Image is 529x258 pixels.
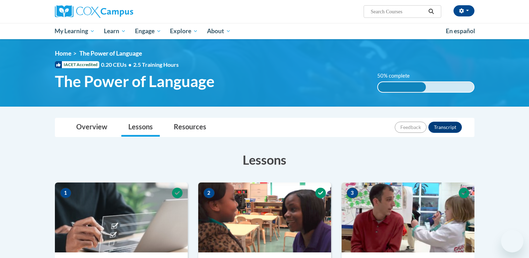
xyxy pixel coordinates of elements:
button: Account Settings [453,5,474,16]
span: My Learning [55,27,95,35]
span: 3 [347,188,358,198]
span: 2.5 Training Hours [133,61,179,68]
a: Resources [167,118,213,137]
span: En español [446,27,475,35]
button: Feedback [395,122,427,133]
span: • [128,61,131,68]
span: 2 [203,188,215,198]
a: Engage [130,23,166,39]
span: Engage [135,27,161,35]
span: About [207,27,231,35]
img: Course Image [55,182,188,252]
a: Lessons [121,118,160,137]
span: Learn [104,27,126,35]
span: Explore [170,27,198,35]
div: 50% complete [378,82,426,92]
img: Cox Campus [55,5,133,18]
iframe: Button to launch messaging window [501,230,523,252]
a: My Learning [50,23,100,39]
img: Course Image [198,182,331,252]
button: Transcript [428,122,462,133]
a: About [202,23,235,39]
a: Cox Campus [55,5,188,18]
a: Explore [165,23,202,39]
span: The Power of Language [79,50,142,57]
a: En español [441,24,480,38]
div: Main menu [44,23,485,39]
span: The Power of Language [55,72,215,91]
button: Search [426,7,436,16]
span: 0.20 CEUs [101,61,133,69]
label: 50% complete [377,72,417,80]
a: Home [55,50,71,57]
span: 1 [60,188,71,198]
span: IACET Accredited [55,61,99,68]
input: Search Courses [370,7,426,16]
a: Overview [69,118,114,137]
h3: Lessons [55,151,474,169]
img: Course Image [342,182,474,252]
a: Learn [99,23,130,39]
